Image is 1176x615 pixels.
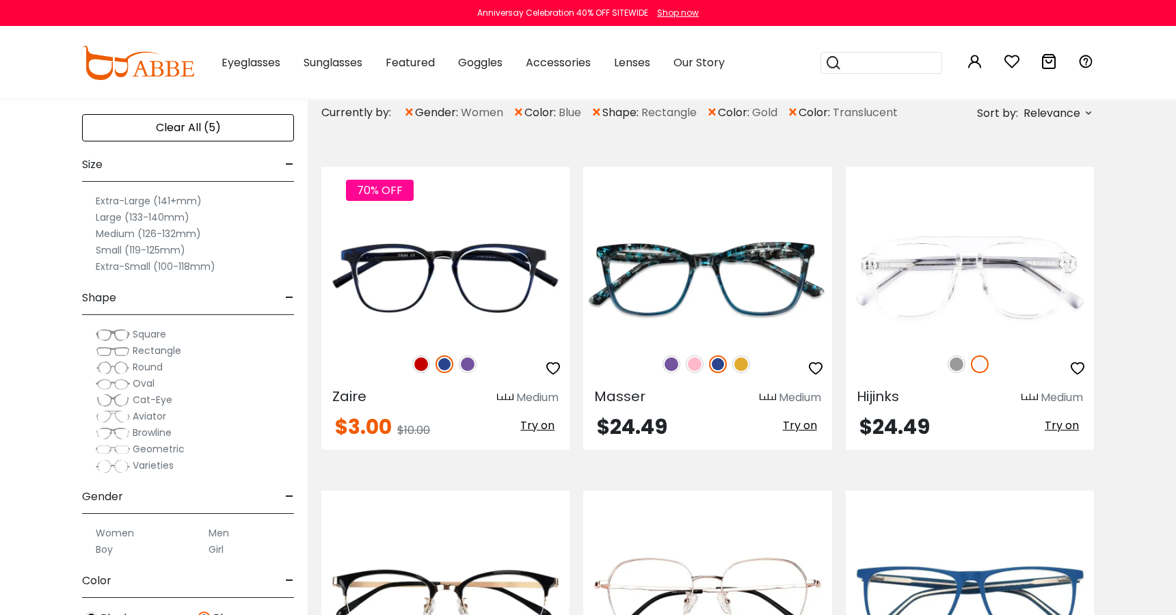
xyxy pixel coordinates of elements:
div: Medium [1041,389,1083,406]
img: abbeglasses.com [82,46,194,80]
span: × [513,100,524,125]
img: Yellow [732,355,750,373]
span: Try on [1045,418,1079,433]
span: $10.00 [397,422,430,438]
img: Purple [663,355,680,373]
span: $24.49 [597,412,667,441]
span: Featured [386,55,435,70]
span: Square [133,327,166,341]
span: Shape [82,282,116,314]
img: Blue Zaire - TR ,Universal Bridge Fit [321,216,570,340]
img: Rectangle.png [96,344,130,358]
span: Blue [559,105,581,121]
div: Anniversay Celebration 40% OFF SITEWIDE [477,7,648,19]
span: Women [461,105,503,121]
span: Goggles [458,55,503,70]
span: Masser [594,387,645,406]
span: Rectangle [641,105,697,121]
span: - [285,564,294,597]
img: Blue Masser - Acetate ,Universal Bridge Fit [583,216,831,340]
span: Hijinks [857,387,899,406]
button: Try on [1041,417,1083,435]
span: - [285,282,294,314]
span: Sort by: [977,105,1018,121]
img: Blue [709,355,727,373]
label: Small (119-125mm) [96,242,185,258]
span: × [706,100,718,125]
div: Medium [516,389,559,406]
span: $24.49 [859,412,930,441]
span: Size [82,148,103,181]
label: Men [209,525,229,541]
label: Large (133-140mm) [96,209,189,225]
span: $3.00 [335,412,392,441]
img: size ruler [497,393,513,403]
span: Color [82,564,111,597]
span: Oval [133,377,155,390]
label: Extra-Small (100-118mm) [96,258,215,275]
div: Shop now [657,7,699,19]
span: Translucent [833,105,898,121]
span: - [285,148,294,181]
span: Try on [520,418,554,433]
span: gender: [415,105,461,121]
img: Aviator.png [96,410,130,424]
span: Round [133,360,163,374]
img: Cat-Eye.png [96,394,130,407]
img: Pink [686,355,704,373]
span: Browline [133,426,172,439]
img: Translucent [971,355,989,373]
span: Zaire [332,387,366,406]
span: 70% OFF [346,180,414,201]
span: Cat-Eye [133,393,172,407]
label: Boy [96,541,113,558]
span: Eyeglasses [222,55,280,70]
button: Try on [516,417,559,435]
span: color: [799,105,833,121]
span: × [787,100,799,125]
span: Try on [783,418,817,433]
span: × [591,100,602,125]
span: Accessories [526,55,591,70]
span: × [403,100,415,125]
img: Red [412,355,430,373]
img: size ruler [1021,393,1038,403]
span: Lenses [614,55,650,70]
span: Geometric [133,442,185,456]
span: Rectangle [133,344,181,357]
img: Gray [948,355,965,373]
img: Purple [459,355,477,373]
span: Relevance [1024,101,1080,126]
label: Extra-Large (141+mm) [96,193,202,209]
div: Medium [779,389,821,406]
label: Medium (126-132mm) [96,225,201,242]
img: Round.png [96,361,130,374]
span: shape: [602,105,641,121]
img: Square.png [96,328,130,342]
span: Aviator [133,409,166,423]
button: Try on [779,417,821,435]
img: Browline.png [96,426,130,440]
img: Blue [436,355,453,373]
img: size ruler [760,393,776,403]
div: Currently by: [321,100,403,125]
span: Varieties [133,459,174,472]
span: color: [718,105,752,121]
span: Our Story [673,55,725,70]
a: Shop now [650,7,699,18]
img: Oval.png [96,377,130,391]
label: Women [96,525,134,541]
span: Sunglasses [304,55,362,70]
div: Clear All (5) [82,114,294,141]
img: Varieties.png [96,459,130,474]
img: Geometric.png [96,443,130,456]
span: color: [524,105,559,121]
span: - [285,480,294,513]
img: Translucent Hijinks - ,Universal Bridge Fit [846,216,1094,340]
span: Gender [82,480,123,513]
span: Gold [752,105,777,121]
label: Girl [209,541,224,558]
